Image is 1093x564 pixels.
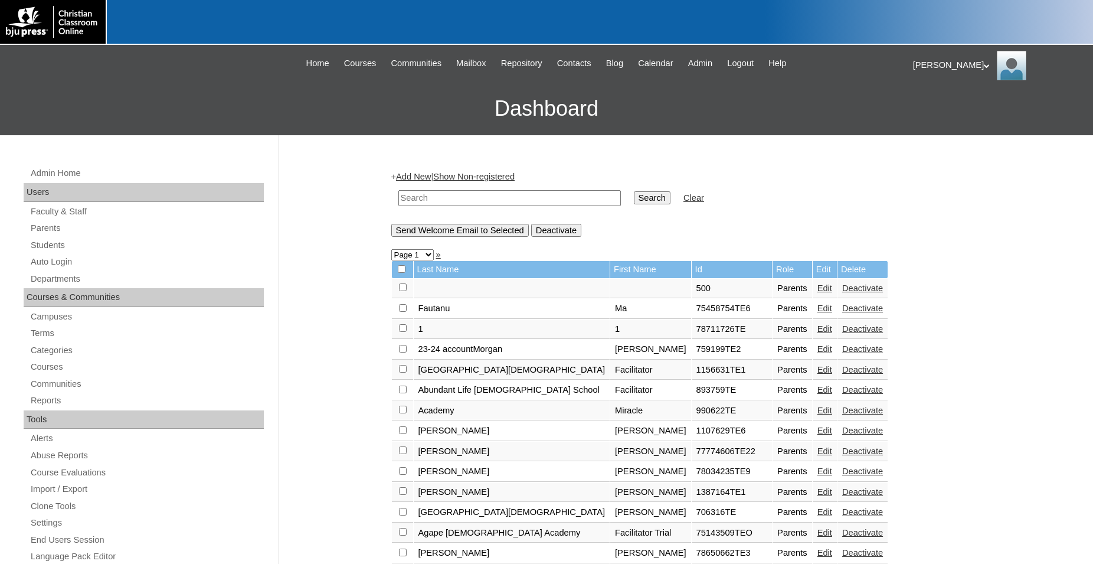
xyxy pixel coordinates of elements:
[842,304,883,313] a: Deactivate
[30,499,264,514] a: Clone Tools
[688,57,713,70] span: Admin
[338,57,382,70] a: Courses
[610,523,691,543] td: Facilitator Trial
[773,340,812,360] td: Parents
[842,548,883,558] a: Deactivate
[414,401,610,421] td: Academy
[817,548,832,558] a: Edit
[396,172,431,181] a: Add New
[24,183,264,202] div: Users
[436,250,441,259] a: »
[606,57,623,70] span: Blog
[727,57,754,70] span: Logout
[414,380,610,400] td: Abundant Life [DEMOGRAPHIC_DATA] School
[692,421,773,441] td: 1107629TE6
[817,365,832,374] a: Edit
[30,255,264,269] a: Auto Login
[6,82,1087,135] h3: Dashboard
[610,261,691,278] td: First Name
[610,543,691,563] td: [PERSON_NAME]
[600,57,629,70] a: Blog
[414,421,610,441] td: [PERSON_NAME]
[30,326,264,341] a: Terms
[30,360,264,374] a: Courses
[30,221,264,236] a: Parents
[842,385,883,395] a: Deactivate
[414,299,610,319] td: Fautanu
[817,283,832,293] a: Edit
[610,503,691,523] td: [PERSON_NAME]
[842,446,883,456] a: Deactivate
[842,283,883,293] a: Deactivate
[6,6,100,38] img: logo-white.png
[414,543,610,563] td: [PERSON_NAME]
[634,191,670,204] input: Search
[682,57,719,70] a: Admin
[773,299,812,319] td: Parents
[24,410,264,429] div: Tools
[414,261,610,278] td: Last Name
[414,483,610,503] td: [PERSON_NAME]
[692,401,773,421] td: 990622TE
[385,57,447,70] a: Communities
[842,507,883,517] a: Deactivate
[817,507,832,517] a: Edit
[773,320,812,340] td: Parents
[773,462,812,482] td: Parents
[30,272,264,286] a: Departments
[913,51,1081,80] div: [PERSON_NAME]
[817,426,832,435] a: Edit
[610,320,691,340] td: 1
[30,393,264,408] a: Reports
[817,304,832,313] a: Edit
[817,446,832,456] a: Edit
[842,467,883,476] a: Deactivate
[817,467,832,476] a: Edit
[414,340,610,360] td: 23-24 accountMorgan
[30,166,264,181] a: Admin Home
[692,483,773,503] td: 1387164TE1
[773,543,812,563] td: Parents
[610,299,691,319] td: Ma
[30,431,264,446] a: Alerts
[773,421,812,441] td: Parents
[414,442,610,462] td: [PERSON_NAME]
[531,224,581,237] input: Deactivate
[842,324,883,334] a: Deactivate
[30,309,264,324] a: Campuses
[773,380,812,400] td: Parents
[501,57,542,70] span: Repository
[842,365,883,374] a: Deactivate
[30,377,264,392] a: Communities
[692,320,773,340] td: 78711726TE
[692,279,773,299] td: 500
[557,57,591,70] span: Contacts
[773,360,812,380] td: Parents
[692,462,773,482] td: 78034235TE9
[817,344,832,354] a: Edit
[30,465,264,480] a: Course Evaluations
[692,503,773,523] td: 706316TE
[610,462,691,482] td: [PERSON_NAME]
[30,204,264,219] a: Faculty & Staff
[414,360,610,380] td: [GEOGRAPHIC_DATA][DEMOGRAPHIC_DATA]
[692,340,773,360] td: 759199TE2
[683,193,704,203] a: Clear
[813,261,837,278] td: Edit
[414,503,610,523] td: [GEOGRAPHIC_DATA][DEMOGRAPHIC_DATA]
[773,523,812,543] td: Parents
[30,516,264,530] a: Settings
[773,401,812,421] td: Parents
[414,462,610,482] td: [PERSON_NAME]
[773,483,812,503] td: Parents
[610,380,691,400] td: Facilitator
[773,261,812,278] td: Role
[306,57,329,70] span: Home
[414,523,610,543] td: Agape [DEMOGRAPHIC_DATA] Academy
[773,279,812,299] td: Parents
[721,57,760,70] a: Logout
[842,406,883,415] a: Deactivate
[450,57,492,70] a: Mailbox
[398,190,621,206] input: Search
[30,482,264,497] a: Import / Export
